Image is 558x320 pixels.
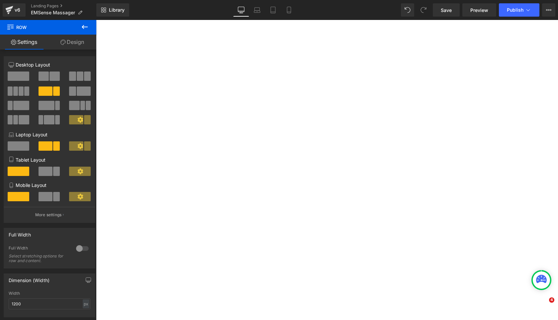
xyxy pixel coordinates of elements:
a: Desktop [233,3,249,17]
p: Mobile Layout [9,182,90,189]
button: More [542,3,555,17]
p: Laptop Layout [9,131,90,138]
button: More settings [4,207,95,223]
span: Save [441,7,452,14]
span: EMSense Massager [31,10,75,15]
p: Desktop Layout [9,61,90,68]
a: Preview [462,3,496,17]
button: Undo [401,3,414,17]
div: px [83,299,89,308]
iframe: Intercom live chat [535,297,551,313]
div: Full Width [9,228,31,238]
div: Select stretching options for row and content. [9,254,68,263]
button: Redo [417,3,430,17]
div: Full Width [9,245,69,252]
span: Library [109,7,125,13]
a: Tablet [265,3,281,17]
a: New Library [96,3,129,17]
a: Laptop [249,3,265,17]
div: Dimension (Width) [9,274,49,283]
p: More settings [35,212,62,218]
p: Tablet Layout [9,156,90,163]
input: auto [9,298,90,309]
a: v6 [3,3,26,17]
span: Row [7,20,73,35]
a: Design [48,35,96,50]
span: Publish [507,7,523,13]
div: Width [9,291,90,296]
span: Preview [470,7,488,14]
a: Mobile [281,3,297,17]
div: v6 [13,6,22,14]
button: Publish [499,3,539,17]
a: Landing Pages [31,3,96,9]
span: 4 [549,297,554,303]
